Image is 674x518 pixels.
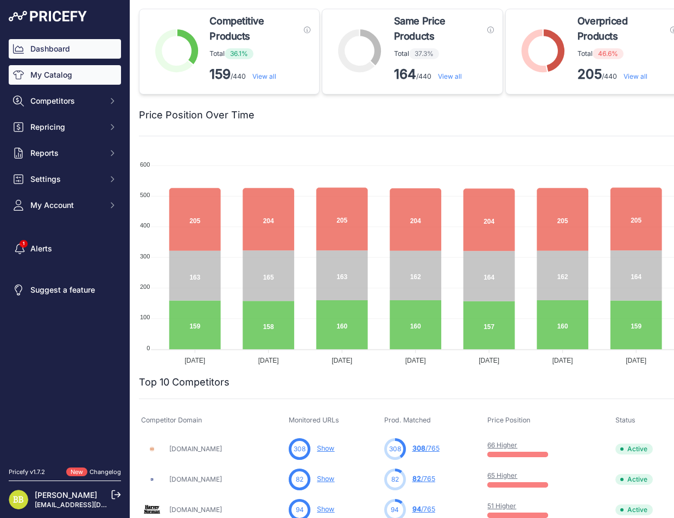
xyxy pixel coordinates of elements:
span: 82 [412,475,421,483]
span: Reports [30,148,101,159]
button: Settings [9,169,121,189]
a: Changelog [90,468,121,476]
a: 308/765 [412,444,440,452]
span: Competitors [30,96,101,106]
span: 37.3% [409,48,439,59]
span: Settings [30,174,101,185]
a: Show [317,444,334,452]
span: 94 [391,505,399,515]
a: [DOMAIN_NAME] [169,506,222,514]
nav: Sidebar [9,39,121,454]
tspan: [DATE] [479,357,499,364]
a: [DOMAIN_NAME] [169,475,222,483]
button: Reports [9,143,121,163]
span: 308 [294,444,306,454]
h2: Price Position Over Time [139,108,255,123]
a: [DOMAIN_NAME] [169,445,222,453]
span: Competitor Domain [141,416,202,424]
img: Pricefy Logo [9,11,87,22]
button: Repricing [9,117,121,137]
span: New [66,468,87,477]
p: Total [209,48,310,59]
tspan: [DATE] [258,357,279,364]
h2: Top 10 Competitors [139,375,230,390]
p: /440 [209,66,310,83]
tspan: 200 [140,283,150,290]
a: 65 Higher [487,471,517,479]
span: 94 [412,505,421,513]
tspan: 0 [147,345,150,351]
button: Competitors [9,91,121,111]
a: View all [252,72,276,80]
span: Monitored URLs [289,416,339,424]
span: Competitive Products [209,14,300,44]
tspan: 600 [140,161,150,168]
span: Status [615,416,635,424]
a: View all [438,72,462,80]
span: Repricing [30,122,101,132]
a: Alerts [9,239,121,258]
a: Show [317,505,334,513]
a: Dashboard [9,39,121,59]
tspan: 400 [140,222,150,229]
div: Pricefy v1.7.2 [9,468,45,477]
p: /440 [394,66,494,83]
span: Price Position [487,416,530,424]
a: [PERSON_NAME] [35,490,97,500]
tspan: [DATE] [552,357,573,364]
p: Total [394,48,494,59]
strong: 164 [394,66,416,82]
a: View all [624,72,647,80]
span: Active [615,474,653,485]
span: Active [615,444,653,454]
a: 66 Higher [487,441,517,449]
a: 82/765 [412,475,435,483]
span: Active [615,504,653,515]
a: 94/765 [412,505,435,513]
span: Prod. Matched [384,416,431,424]
span: My Account [30,200,101,211]
tspan: 100 [140,314,150,320]
strong: 159 [209,66,231,82]
span: 308 [389,444,401,454]
span: 94 [296,505,304,515]
a: Show [317,475,334,483]
tspan: [DATE] [185,357,205,364]
span: 82 [296,475,303,484]
span: Overpriced Products [577,14,666,44]
span: 82 [391,475,399,484]
a: [EMAIL_ADDRESS][DOMAIN_NAME] [35,501,148,509]
span: 308 [412,444,425,452]
tspan: 300 [140,253,150,260]
a: Suggest a feature [9,280,121,300]
span: 46.6% [593,48,624,59]
tspan: 500 [140,192,150,198]
tspan: [DATE] [405,357,426,364]
tspan: [DATE] [332,357,352,364]
a: 51 Higher [487,502,516,510]
span: 36.1% [225,48,253,59]
strong: 205 [577,66,602,82]
span: Same Price Products [394,14,483,44]
button: My Account [9,195,121,215]
tspan: [DATE] [626,357,646,364]
a: My Catalog [9,65,121,85]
